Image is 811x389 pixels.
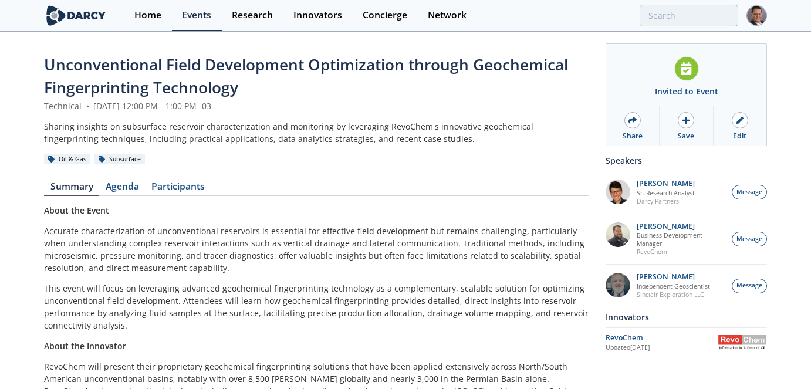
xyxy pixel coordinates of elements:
div: Home [134,11,161,20]
button: Message [732,185,767,199]
div: Updated [DATE] [606,343,718,353]
div: Subsurface [94,154,145,165]
div: Save [678,131,694,141]
p: Darcy Partners [637,197,695,205]
span: Message [736,281,762,290]
div: Research [232,11,273,20]
button: Message [732,232,767,246]
div: Network [428,11,467,20]
span: Message [736,188,762,197]
div: Share [623,131,643,141]
span: • [84,100,91,111]
p: [PERSON_NAME] [637,222,726,231]
img: pfbUXw5ZTiaeWmDt62ge [606,180,630,204]
span: Message [736,235,762,244]
input: Advanced Search [640,5,738,26]
p: [PERSON_NAME] [637,180,695,188]
p: RevoChem [637,248,726,256]
div: Speakers [606,150,767,171]
a: Summary [44,182,99,196]
p: Accurate characterization of unconventional reservoirs is essential for effective field developme... [44,225,589,274]
span: Unconventional Field Development Optimization through Geochemical Fingerprinting Technology [44,54,568,98]
a: Participants [145,182,211,196]
button: Message [732,279,767,293]
div: Invited to Event [655,85,718,97]
div: Events [182,11,211,20]
strong: About the Event [44,205,109,216]
p: Business Development Manager [637,231,726,248]
div: Concierge [363,11,407,20]
img: logo-wide.svg [44,5,108,26]
div: Innovators [606,307,767,327]
a: Edit [714,106,766,146]
div: Innovators [293,11,342,20]
img: 790b61d6-77b3-4134-8222-5cb555840c93 [606,273,630,297]
a: RevoChem Updated[DATE] RevoChem [606,332,767,353]
p: Independent Geoscientist [637,282,710,290]
iframe: chat widget [762,342,799,377]
div: Sharing insights on subsurface reservoir characterization and monitoring by leveraging RevoChem's... [44,120,589,145]
img: Profile [746,5,767,26]
p: This event will focus on leveraging advanced geochemical fingerprinting technology as a complemen... [44,282,589,332]
div: Edit [733,131,746,141]
img: 2k2ez1SvSiOh3gKHmcgF [606,222,630,247]
a: Agenda [99,182,145,196]
div: RevoChem [606,333,718,343]
div: Oil & Gas [44,154,90,165]
div: Technical [DATE] 12:00 PM - 1:00 PM -03 [44,100,589,112]
p: Sinclair Exploration LLC [637,290,710,299]
p: Sr. Research Analyst [637,189,695,197]
img: RevoChem [718,335,767,350]
p: [PERSON_NAME] [637,273,710,281]
strong: About the Innovator [44,340,126,351]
